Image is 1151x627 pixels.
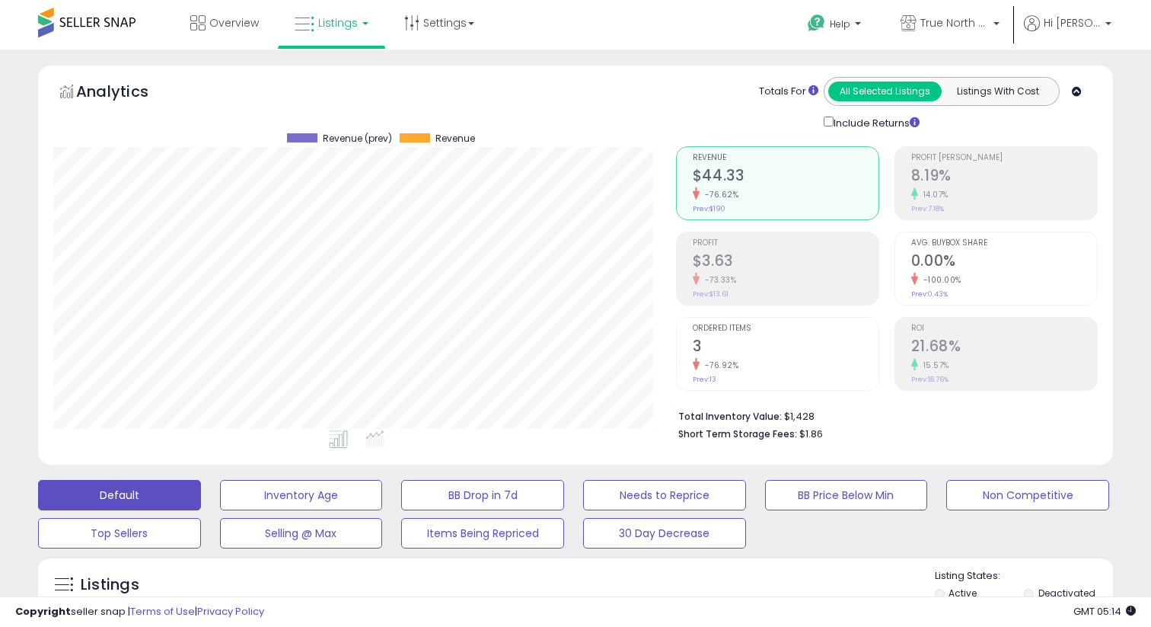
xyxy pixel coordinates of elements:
button: Needs to Reprice [583,480,746,510]
span: Overview [209,15,259,30]
a: Help [795,2,876,50]
h2: 3 [693,337,878,358]
span: Hi [PERSON_NAME] [1044,15,1101,30]
span: Avg. Buybox Share [911,239,1097,248]
span: Revenue [693,154,878,162]
button: Inventory Age [220,480,383,510]
h2: $44.33 [693,167,878,187]
small: -76.92% [700,360,739,371]
a: Terms of Use [130,604,195,619]
h2: 8.19% [911,167,1097,187]
small: Prev: 13 [693,375,716,384]
small: Prev: $13.61 [693,290,729,299]
button: Selling @ Max [220,518,383,549]
small: -100.00% [918,274,961,286]
div: Totals For [759,85,818,99]
button: Items Being Repriced [401,518,564,549]
small: -73.33% [700,274,737,286]
h5: Analytics [76,81,178,106]
button: Default [38,480,201,510]
div: Include Returns [812,114,938,131]
small: 14.07% [918,189,949,200]
small: -76.62% [700,189,739,200]
span: Profit [693,239,878,248]
span: Ordered Items [693,325,878,333]
button: BB Drop in 7d [401,480,564,510]
p: Listing States: [935,569,1114,584]
button: BB Price Below Min [765,480,928,510]
small: 15.57% [918,360,949,371]
small: Prev: 7.18% [911,204,944,213]
button: Top Sellers [38,518,201,549]
a: Hi [PERSON_NAME] [1024,15,1111,50]
a: Privacy Policy [197,604,264,619]
span: Revenue (prev) [323,133,392,144]
h5: Listings [81,574,139,596]
span: $1.86 [799,427,823,441]
span: ROI [911,325,1097,333]
span: 2025-08-15 05:14 GMT [1073,604,1136,619]
button: All Selected Listings [828,82,942,101]
span: Revenue [435,133,475,144]
b: Short Term Storage Fees: [678,427,797,440]
button: 30 Day Decrease [583,518,746,549]
button: Non Competitive [946,480,1109,510]
li: $1,428 [678,406,1086,424]
div: seller snap | | [15,605,264,619]
span: True North Supply & Co. [920,15,989,30]
small: Prev: 0.43% [911,290,948,299]
h2: 21.68% [911,337,1097,358]
h2: $3.63 [693,252,878,273]
button: Listings With Cost [941,82,1054,101]
h2: 0.00% [911,252,1097,273]
strong: Copyright [15,604,71,619]
small: Prev: 18.76% [911,375,949,384]
b: Total Inventory Value: [678,410,782,423]
i: Get Help [807,14,826,33]
span: Listings [318,15,358,30]
span: Help [830,18,850,30]
span: Profit [PERSON_NAME] [911,154,1097,162]
small: Prev: $190 [693,204,725,213]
